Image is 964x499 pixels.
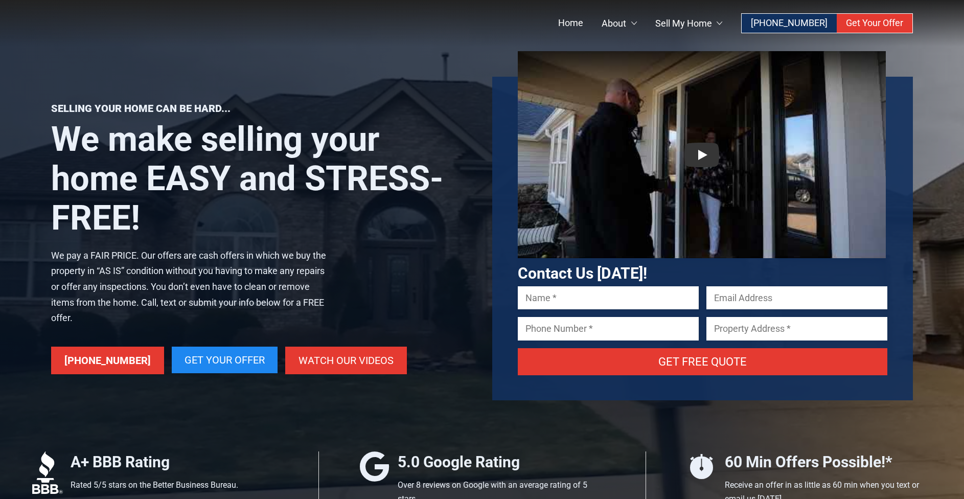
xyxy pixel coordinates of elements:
a: Watch Our Videos [285,347,407,374]
a: Get Your Offer [172,347,278,373]
form: Contact form [518,286,887,388]
input: Phone Number * [518,317,699,340]
h4: 60 Min Offers Possible!* [725,451,932,473]
a: Home [549,14,592,33]
p: Selling your home can be hard... [51,103,472,115]
h3: Contact Us [DATE]! [518,265,887,283]
span: [PHONE_NUMBER] [64,354,151,367]
a: [PHONE_NUMBER] [51,347,164,374]
a: Get Your Offer [837,14,912,33]
input: Name * [518,286,699,309]
input: Email Address [706,286,887,309]
h1: We make selling your home EASY and STRESS-FREE! [51,120,472,238]
input: Get Free Quote [518,348,887,375]
input: Property Address * [706,317,887,340]
a: About [592,14,646,33]
a: Sell My Home [646,14,732,33]
span: [PHONE_NUMBER] [751,17,828,28]
a: [PHONE_NUMBER] [742,14,837,33]
p: We pay a FAIR PRICE. Our offers are cash offers in which we buy the property in “AS IS” condition... [51,248,331,326]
